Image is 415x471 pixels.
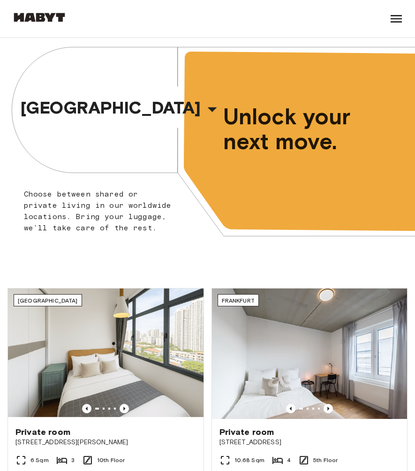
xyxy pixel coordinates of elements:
span: 6 Sqm [30,456,49,464]
span: [STREET_ADDRESS] [219,438,400,447]
span: 10th Floor [97,456,125,464]
span: 10.68 Sqm [234,456,264,464]
img: Marketing picture of unit DE-04-037-026-03Q [212,289,407,419]
span: Private room [219,426,274,438]
img: Marketing picture of unit SG-01-116-001-02 [8,289,204,419]
img: Habyt [11,13,68,22]
span: 4 [287,456,291,464]
button: Previous image [82,404,91,413]
span: Frankfurt [222,297,255,304]
span: Unlock your next move. [223,104,387,154]
button: [GEOGRAPHIC_DATA] [17,87,227,127]
span: 3 [71,456,75,464]
button: Previous image [120,404,129,413]
button: Previous image [286,404,295,413]
span: 5th Floor [313,456,338,464]
span: [STREET_ADDRESS][PERSON_NAME] [15,438,196,447]
span: [GEOGRAPHIC_DATA] [21,98,201,117]
button: Previous image [324,404,333,413]
span: [GEOGRAPHIC_DATA] [18,297,78,304]
span: Choose between shared or private living in our worldwide locations. Bring your luggage, we'll tak... [24,190,172,232]
span: Private room [15,426,70,438]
